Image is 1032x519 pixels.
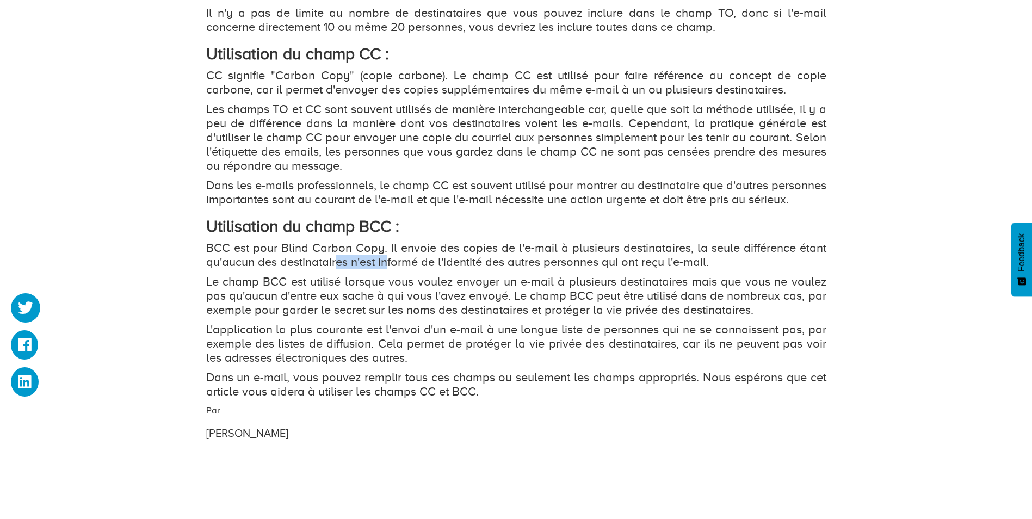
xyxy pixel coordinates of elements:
strong: Utilisation du champ CC : [206,45,389,63]
p: Dans les e-mails professionnels, le champ CC est souvent utilisé pour montrer au destinataire que... [206,178,826,207]
div: Par [198,404,728,441]
p: Il n'y a pas de limite au nombre de destinataires que vous pouvez inclure dans le champ TO, donc ... [206,6,826,34]
p: Dans un e-mail, vous pouvez remplir tous ces champs ou seulement les champs appropriés. Nous espé... [206,370,826,399]
strong: Utilisation du champ BCC : [206,217,399,236]
p: Le champ BCC est utilisé lorsque vous voulez envoyer un e-mail à plusieurs destinataires mais que... [206,275,826,317]
p: BCC est pour Blind Carbon Copy. Il envoie des copies de l'e-mail à plusieurs destinataires, la se... [206,241,826,269]
p: L'application la plus courante est l'envoi d'un e-mail à une longue liste de personnes qui ne se ... [206,323,826,365]
h3: [PERSON_NAME] [206,427,720,439]
p: Les champs TO et CC sont souvent utilisés de manière interchangeable car, quelle que soit la méth... [206,102,826,173]
p: CC signifie "Carbon Copy" (copie carbone). Le champ CC est utilisé pour faire référence au concep... [206,69,826,97]
button: Feedback - Afficher l’enquête [1011,223,1032,296]
span: Feedback [1017,233,1027,271]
